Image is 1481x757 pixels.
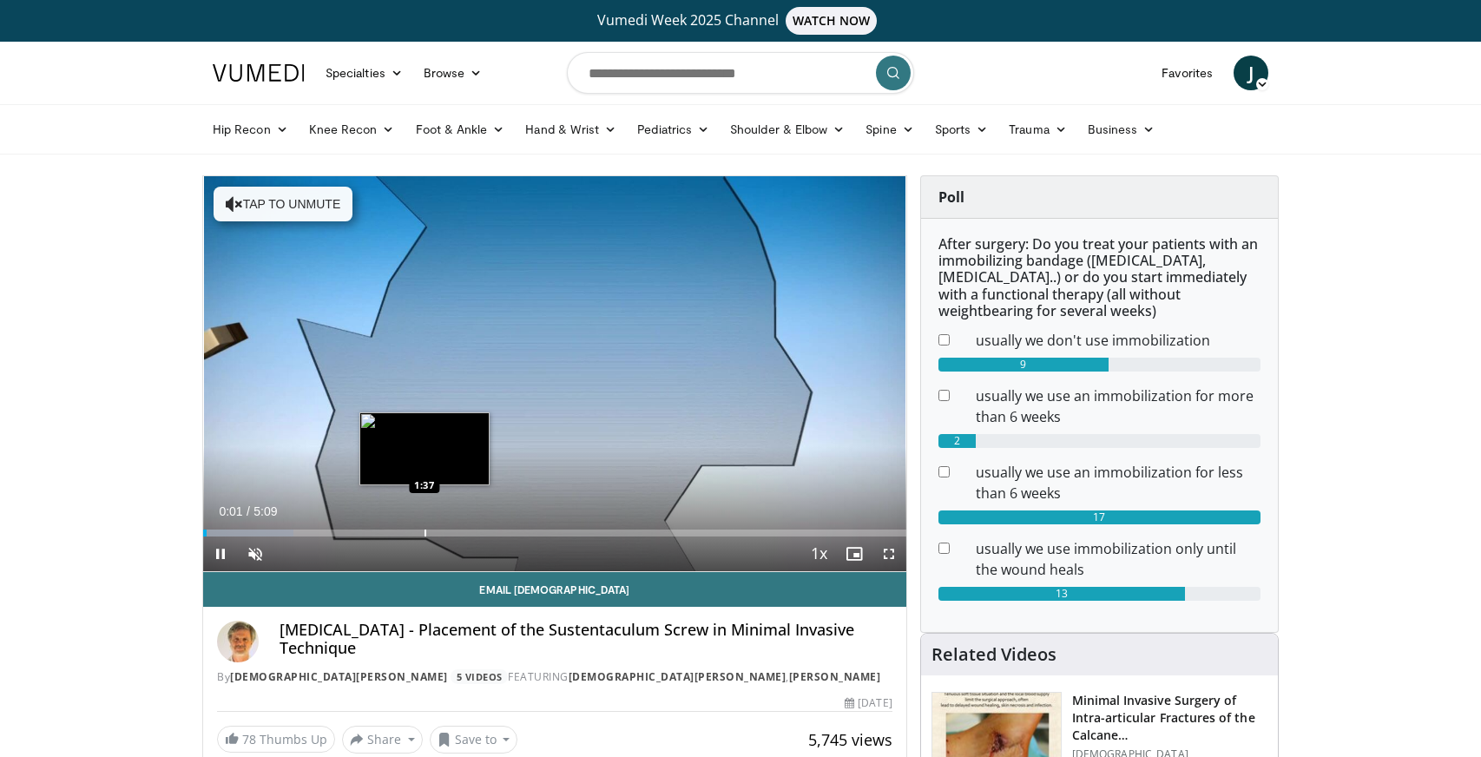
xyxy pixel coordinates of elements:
[213,64,305,82] img: VuMedi Logo
[963,330,1274,351] dd: usually we don't use immobilization
[938,236,1260,319] h6: After surgery: Do you treat your patients with an immobilizing bandage ([MEDICAL_DATA], [MEDICAL_...
[808,729,892,750] span: 5,745 views
[342,726,423,754] button: Share
[203,530,906,536] div: Progress Bar
[1077,112,1166,147] a: Business
[217,621,259,662] img: Avatar
[1072,692,1267,744] h3: Minimal Invasive Surgery of Intra-articular Fractures of the Calcane…
[515,112,627,147] a: Hand & Wrist
[430,726,518,754] button: Save to
[845,695,892,711] div: [DATE]
[280,621,892,658] h4: [MEDICAL_DATA] - Placement of the Sustentaculum Screw in Minimal Invasive Technique
[627,112,720,147] a: Pediatrics
[405,112,516,147] a: Foot & Ankle
[938,188,964,207] strong: Poll
[963,385,1274,427] dd: usually we use an immobilization for more than 6 weeks
[203,536,238,571] button: Pause
[855,112,924,147] a: Spine
[963,462,1274,504] dd: usually we use an immobilization for less than 6 weeks
[359,412,490,485] img: image.jpeg
[786,7,878,35] span: WATCH NOW
[938,358,1109,372] div: 9
[242,731,256,747] span: 78
[451,669,508,684] a: 5 Videos
[238,536,273,571] button: Unmute
[247,504,250,518] span: /
[203,176,906,572] video-js: Video Player
[214,187,352,221] button: Tap to unmute
[925,112,999,147] a: Sports
[202,112,299,147] a: Hip Recon
[203,572,906,607] a: Email [DEMOGRAPHIC_DATA]
[720,112,855,147] a: Shoulder & Elbow
[315,56,413,90] a: Specialties
[413,56,493,90] a: Browse
[217,726,335,753] a: 78 Thumbs Up
[837,536,872,571] button: Enable picture-in-picture mode
[802,536,837,571] button: Playback Rate
[230,669,448,684] a: [DEMOGRAPHIC_DATA][PERSON_NAME]
[217,669,892,685] div: By FEATURING ,
[219,504,242,518] span: 0:01
[567,52,914,94] input: Search topics, interventions
[931,644,1056,665] h4: Related Videos
[998,112,1077,147] a: Trauma
[253,504,277,518] span: 5:09
[215,7,1266,35] a: Vumedi Week 2025 ChannelWATCH NOW
[789,669,881,684] a: [PERSON_NAME]
[963,538,1274,580] dd: usually we use immobilization only until the wound heals
[1234,56,1268,90] a: J
[938,510,1260,524] div: 17
[872,536,906,571] button: Fullscreen
[569,669,787,684] a: [DEMOGRAPHIC_DATA][PERSON_NAME]
[938,434,977,448] div: 2
[1151,56,1223,90] a: Favorites
[938,587,1185,601] div: 13
[299,112,405,147] a: Knee Recon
